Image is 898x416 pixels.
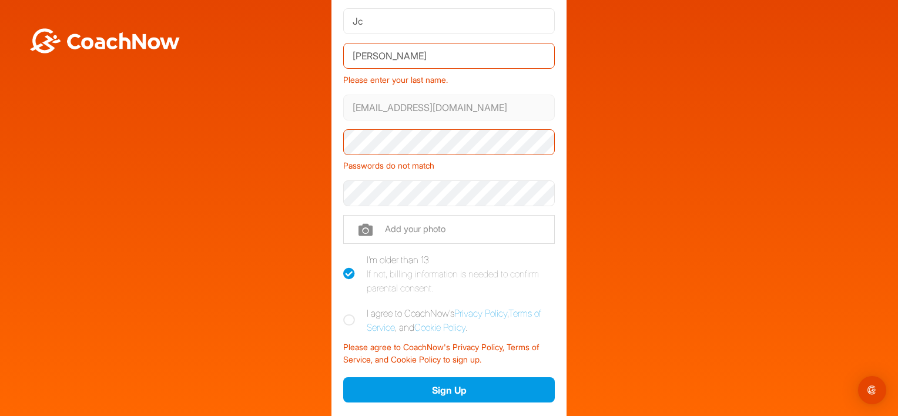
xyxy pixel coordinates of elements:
[343,95,555,120] input: Email
[343,43,555,69] input: Last Name
[367,267,555,295] div: If not, billing information is needed to confirm parental consent.
[343,306,555,334] label: I agree to CoachNow's , , and .
[343,8,555,34] input: First Name
[414,321,465,333] a: Cookie Policy
[28,28,181,53] img: BwLJSsUCoWCh5upNqxVrqldRgqLPVwmV24tXu5FoVAoFEpwwqQ3VIfuoInZCoVCoTD4vwADAC3ZFMkVEQFDAAAAAElFTkSuQmCC
[343,337,555,366] div: Please agree to CoachNow's Privacy Policy, Terms of Service, and Cookie Policy to sign up.
[343,377,555,402] button: Sign Up
[454,307,507,319] a: Privacy Policy
[858,376,886,404] div: Open Intercom Messenger
[367,253,555,295] div: I'm older than 13
[343,69,555,86] div: Please enter your last name.
[367,307,541,333] a: Terms of Service
[343,155,555,172] div: Passwords do not match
